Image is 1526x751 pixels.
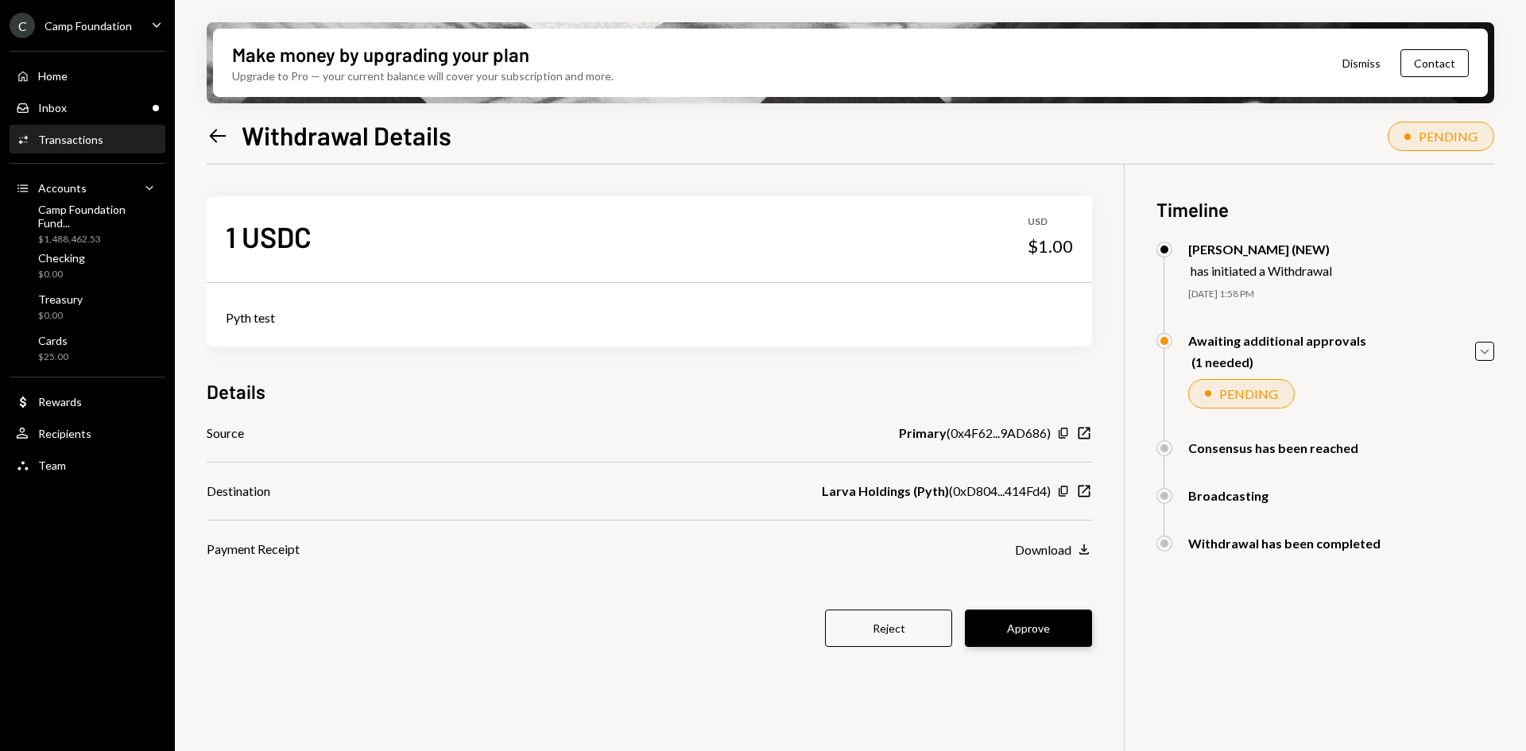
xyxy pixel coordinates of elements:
div: Withdrawal has been completed [1188,536,1381,551]
div: Source [207,424,244,443]
a: Rewards [10,387,165,416]
div: ( 0xD804...414Fd4 ) [822,482,1051,501]
div: $0.00 [38,268,85,281]
div: Consensus has been reached [1188,440,1358,455]
button: Reject [825,610,952,647]
div: Inbox [38,101,67,114]
div: Destination [207,482,270,501]
div: PENDING [1219,386,1278,401]
a: Team [10,451,165,479]
div: has initiated a Withdrawal [1191,263,1332,278]
div: Accounts [38,181,87,195]
div: Team [38,459,66,472]
button: Contact [1400,49,1469,77]
a: Inbox [10,93,165,122]
div: Cards [38,334,68,347]
div: $0.00 [38,309,83,323]
a: Checking$0.00 [10,246,165,285]
div: 1 USDC [226,219,312,254]
div: Upgrade to Pro — your current balance will cover your subscription and more. [232,68,614,84]
a: Recipients [10,419,165,447]
div: $1.00 [1028,235,1073,257]
div: Download [1015,542,1071,557]
a: Treasury$0.00 [10,288,165,326]
div: Home [38,69,68,83]
div: Awaiting additional approvals [1188,333,1366,348]
button: Approve [965,610,1092,647]
div: Make money by upgrading your plan [232,41,529,68]
button: Dismiss [1323,45,1400,82]
div: USD [1028,215,1073,229]
div: $25.00 [38,350,68,364]
a: Home [10,61,165,90]
div: Payment Receipt [207,540,300,559]
div: Camp Foundation Fund... [38,203,159,230]
div: Treasury [38,292,83,306]
div: Recipients [38,427,91,440]
a: Cards$25.00 [10,329,165,367]
a: Transactions [10,125,165,153]
div: Transactions [38,133,103,146]
h3: Timeline [1156,196,1494,223]
b: Larva Holdings (Pyth) [822,482,949,501]
div: Pyth test [226,308,1073,327]
div: (1 needed) [1191,354,1366,370]
button: Download [1015,541,1092,559]
div: Rewards [38,395,82,408]
div: ( 0x4F62...9AD686 ) [899,424,1051,443]
div: [DATE] 1:58 PM [1188,288,1494,301]
div: [PERSON_NAME] (NEW) [1188,242,1332,257]
b: Primary [899,424,947,443]
div: PENDING [1419,129,1478,144]
div: C [10,13,35,38]
div: Broadcasting [1188,488,1268,503]
div: $1,488,462.53 [38,233,159,246]
div: Checking [38,251,85,265]
h3: Details [207,378,265,405]
h1: Withdrawal Details [242,119,451,151]
div: Camp Foundation [45,19,132,33]
a: Accounts [10,173,165,202]
a: Camp Foundation Fund...$1,488,462.53 [10,205,165,243]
